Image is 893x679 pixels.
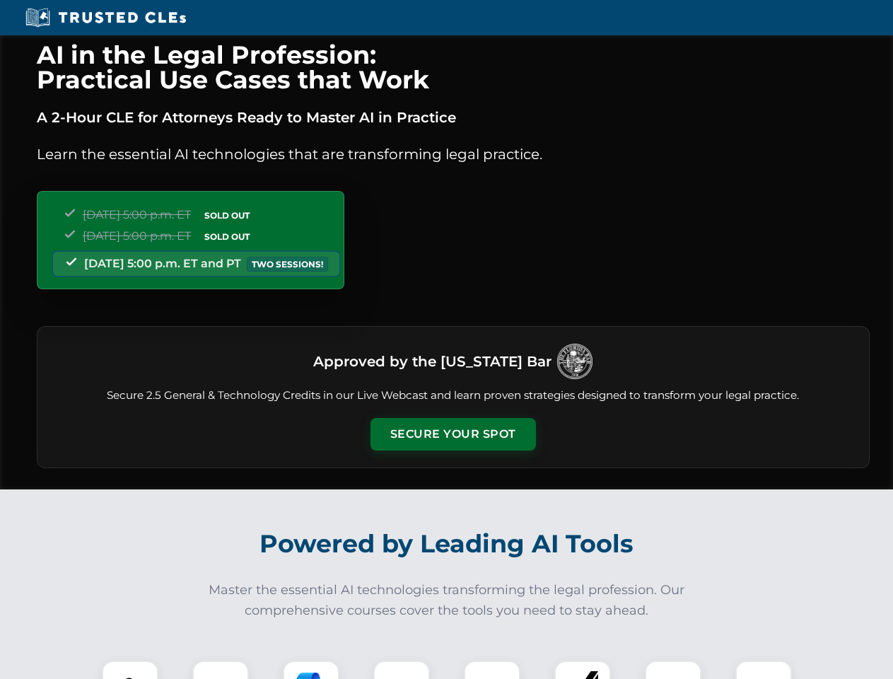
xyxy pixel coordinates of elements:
h1: AI in the Legal Profession: Practical Use Cases that Work [37,42,870,92]
img: Logo [557,344,593,379]
span: [DATE] 5:00 p.m. ET [83,229,191,243]
span: SOLD OUT [199,229,255,244]
button: Secure Your Spot [370,418,536,451]
p: Master the essential AI technologies transforming the legal profession. Our comprehensive courses... [199,580,694,621]
span: SOLD OUT [199,208,255,223]
span: [DATE] 5:00 p.m. ET [83,208,191,221]
h3: Approved by the [US_STATE] Bar [313,349,551,374]
p: A 2-Hour CLE for Attorneys Ready to Master AI in Practice [37,106,870,129]
img: Trusted CLEs [21,7,190,28]
h2: Powered by Leading AI Tools [55,519,839,569]
p: Learn the essential AI technologies that are transforming legal practice. [37,143,870,166]
p: Secure 2.5 General & Technology Credits in our Live Webcast and learn proven strategies designed ... [54,388,852,404]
